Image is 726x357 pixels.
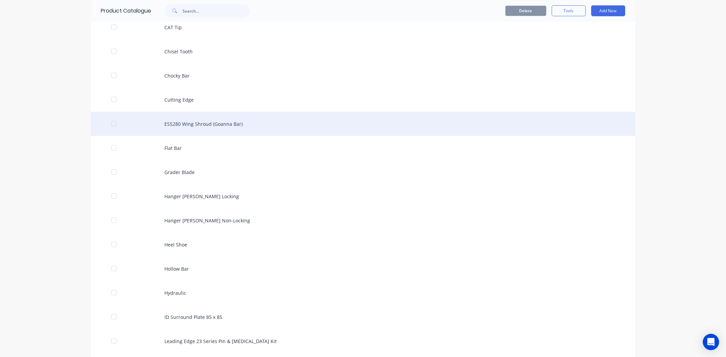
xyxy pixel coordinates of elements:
[505,6,546,16] button: Delete
[591,5,625,16] button: Add New
[91,184,635,208] div: Hanger [PERSON_NAME] Locking
[91,233,635,257] div: Heel Shoe
[91,64,635,88] div: Chocky Bar
[91,281,635,305] div: Hydraulic
[91,88,635,112] div: Cutting Edge
[91,15,635,39] div: CAT Tip
[91,208,635,233] div: Hanger [PERSON_NAME] Non-Locking
[91,257,635,281] div: Hollow Bar
[91,305,635,329] div: ID Surround Plate 85 x 85
[91,112,635,136] div: ES5280 Wing Shroud (Goanna Bar)
[91,136,635,160] div: Flat Bar
[91,39,635,64] div: Chisel Tooth
[703,334,719,350] div: Open Intercom Messenger
[552,5,586,16] button: Tools
[91,329,635,353] div: Leading Edge 23 Series Pin & [MEDICAL_DATA] Kit
[91,160,635,184] div: Grader Blade
[183,4,250,18] input: Search...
